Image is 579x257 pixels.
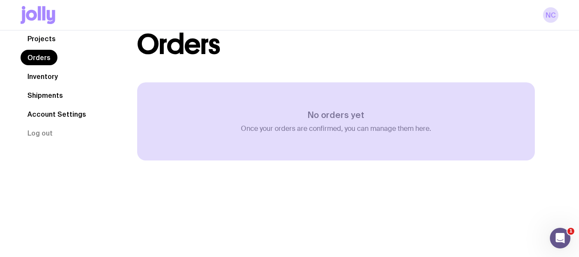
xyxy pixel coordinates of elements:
a: Projects [21,31,63,46]
a: Account Settings [21,106,93,122]
a: NC [543,7,558,23]
button: Log out [21,125,60,141]
iframe: Intercom live chat [550,228,570,248]
h3: No orders yet [241,110,431,120]
a: Orders [21,50,57,65]
p: Once your orders are confirmed, you can manage them here. [241,124,431,133]
h1: Orders [137,31,220,58]
a: Shipments [21,88,70,103]
span: 1 [567,228,574,235]
a: Inventory [21,69,65,84]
